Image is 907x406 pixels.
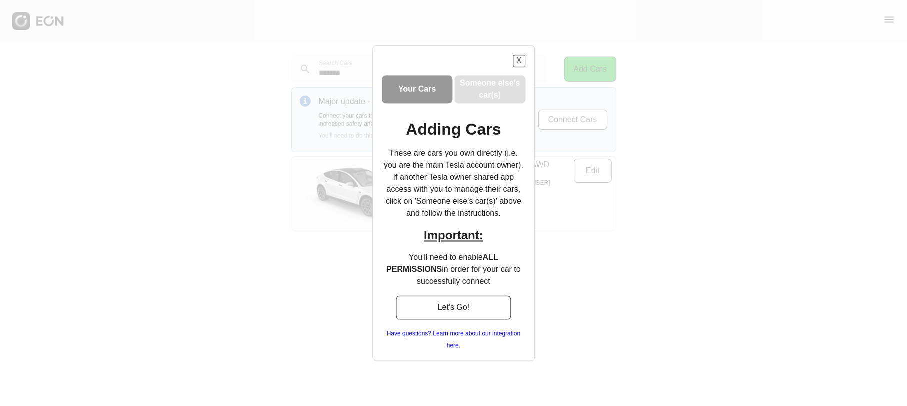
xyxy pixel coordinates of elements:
h3: Your Cars [398,83,436,95]
b: ALL PERMISSIONS [386,253,498,273]
a: Have questions? Learn more about our integration here. [382,327,525,351]
h1: Adding Cars [406,123,501,135]
button: X [513,55,525,67]
h3: Someone else’s car(s) [457,77,524,101]
button: Let's Go! [396,295,511,319]
p: These are cars you own directly (i.e. you are the main Tesla account owner). If another Tesla own... [382,147,525,219]
p: You'll need to enable in order for your car to successfully connect [382,251,525,287]
h2: Important: [382,227,525,243]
